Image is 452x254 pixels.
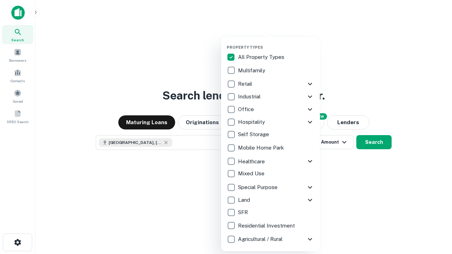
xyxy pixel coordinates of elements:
p: Mobile Home Park [238,144,285,152]
p: Self Storage [238,130,270,139]
p: Office [238,105,255,114]
p: Retail [238,80,254,88]
p: Healthcare [238,157,266,166]
p: Land [238,196,251,204]
p: Special Purpose [238,183,279,192]
div: Land [227,194,314,206]
p: SFR [238,208,249,217]
div: Office [227,103,314,116]
div: Healthcare [227,155,314,168]
p: Industrial [238,92,262,101]
p: Agricultural / Rural [238,235,284,243]
div: Agricultural / Rural [227,233,314,246]
div: Industrial [227,90,314,103]
p: Multifamily [238,66,267,75]
div: Special Purpose [227,181,314,194]
p: All Property Types [238,53,286,61]
div: Hospitality [227,116,314,128]
span: Property Types [227,45,263,49]
div: Retail [227,78,314,90]
p: Mixed Use [238,169,266,178]
p: Residential Investment [238,222,296,230]
p: Hospitality [238,118,266,126]
iframe: Chat Widget [417,198,452,231]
